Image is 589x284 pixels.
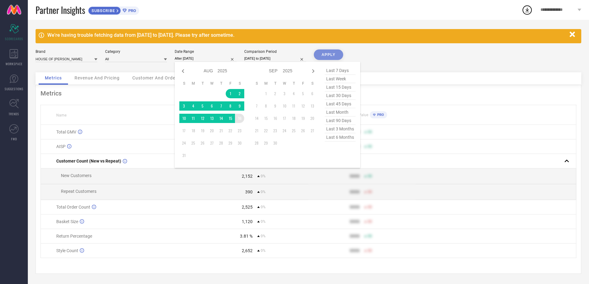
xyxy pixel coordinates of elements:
div: 2,152 [242,174,253,179]
span: WORKSPACE [6,61,23,66]
th: Sunday [252,81,261,86]
th: Wednesday [280,81,289,86]
td: Thu Sep 04 2025 [289,89,298,98]
td: Wed Aug 06 2025 [207,101,216,111]
span: Partner Insights [36,4,85,16]
span: Total Order Count [56,205,90,210]
td: Mon Sep 01 2025 [261,89,271,98]
td: Mon Sep 29 2025 [261,138,271,148]
div: Brand [36,49,97,54]
th: Saturday [235,81,244,86]
span: PRO [376,113,384,117]
span: Metrics [45,75,62,80]
td: Tue Sep 02 2025 [271,89,280,98]
td: Mon Sep 08 2025 [261,101,271,111]
span: 50 [368,248,372,253]
span: last 15 days [325,83,356,91]
span: Total GMV [56,129,76,134]
span: AISP [56,144,66,149]
td: Thu Aug 21 2025 [216,126,226,135]
a: SUBSCRIBEPRO [88,5,139,15]
th: Thursday [216,81,226,86]
div: 2,525 [242,205,253,210]
span: Repeat Customers [61,189,96,194]
th: Monday [189,81,198,86]
span: SUBSCRIBE [88,8,117,13]
span: SCORECARDS [5,36,23,41]
td: Thu Aug 14 2025 [216,114,226,123]
td: Sat Sep 27 2025 [308,126,317,135]
span: Style Count [56,248,78,253]
span: 0% [261,234,266,238]
td: Tue Aug 12 2025 [198,114,207,123]
span: last 90 days [325,117,356,125]
span: 0% [261,205,266,209]
td: Sat Sep 13 2025 [308,101,317,111]
td: Wed Sep 24 2025 [280,126,289,135]
th: Tuesday [198,81,207,86]
span: Name [56,113,66,117]
td: Thu Aug 07 2025 [216,101,226,111]
td: Sat Aug 30 2025 [235,138,244,148]
input: Select date range [175,55,237,62]
td: Sat Sep 20 2025 [308,114,317,123]
th: Saturday [308,81,317,86]
td: Fri Sep 19 2025 [298,114,308,123]
td: Fri Aug 15 2025 [226,114,235,123]
div: Metrics [41,90,576,97]
div: 9999 [350,189,360,194]
td: Tue Sep 16 2025 [271,114,280,123]
td: Tue Sep 09 2025 [271,101,280,111]
span: Revenue And Pricing [75,75,120,80]
td: Tue Aug 05 2025 [198,101,207,111]
div: 9999 [350,174,360,179]
th: Wednesday [207,81,216,86]
span: Customer Count (New vs Repeat) [56,159,121,163]
div: We're having trouble fetching data from [DATE] to [DATE]. Please try after sometime. [47,32,566,38]
th: Monday [261,81,271,86]
td: Sun Sep 28 2025 [252,138,261,148]
span: 50 [368,190,372,194]
td: Fri Aug 08 2025 [226,101,235,111]
td: Fri Aug 29 2025 [226,138,235,148]
td: Mon Aug 18 2025 [189,126,198,135]
td: Sun Aug 31 2025 [179,151,189,160]
th: Sunday [179,81,189,86]
div: Date Range [175,49,237,54]
td: Fri Sep 12 2025 [298,101,308,111]
span: last week [325,75,356,83]
td: Wed Sep 10 2025 [280,101,289,111]
div: Category [105,49,167,54]
span: Customer And Orders [132,75,180,80]
td: Fri Aug 22 2025 [226,126,235,135]
td: Sat Aug 02 2025 [235,89,244,98]
td: Sun Aug 24 2025 [179,138,189,148]
div: Comparison Period [244,49,306,54]
td: Mon Aug 25 2025 [189,138,198,148]
td: Wed Aug 27 2025 [207,138,216,148]
th: Thursday [289,81,298,86]
td: Sat Aug 09 2025 [235,101,244,111]
th: Tuesday [271,81,280,86]
td: Sun Aug 17 2025 [179,126,189,135]
td: Thu Aug 28 2025 [216,138,226,148]
div: 9999 [350,205,360,210]
td: Tue Aug 26 2025 [198,138,207,148]
div: 1,120 [242,219,253,224]
div: Next month [309,67,317,75]
span: Return Percentage [56,234,92,239]
div: 9999 [350,248,360,253]
td: Sun Sep 07 2025 [252,101,261,111]
div: 9999 [350,234,360,239]
td: Sun Aug 10 2025 [179,114,189,123]
td: Mon Aug 11 2025 [189,114,198,123]
span: TRENDS [9,112,19,116]
span: 0% [261,190,266,194]
td: Thu Sep 11 2025 [289,101,298,111]
td: Wed Sep 17 2025 [280,114,289,123]
span: 0% [261,174,266,178]
span: FWD [11,137,17,141]
div: 9999 [350,219,360,224]
td: Tue Aug 19 2025 [198,126,207,135]
span: PRO [127,8,136,13]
